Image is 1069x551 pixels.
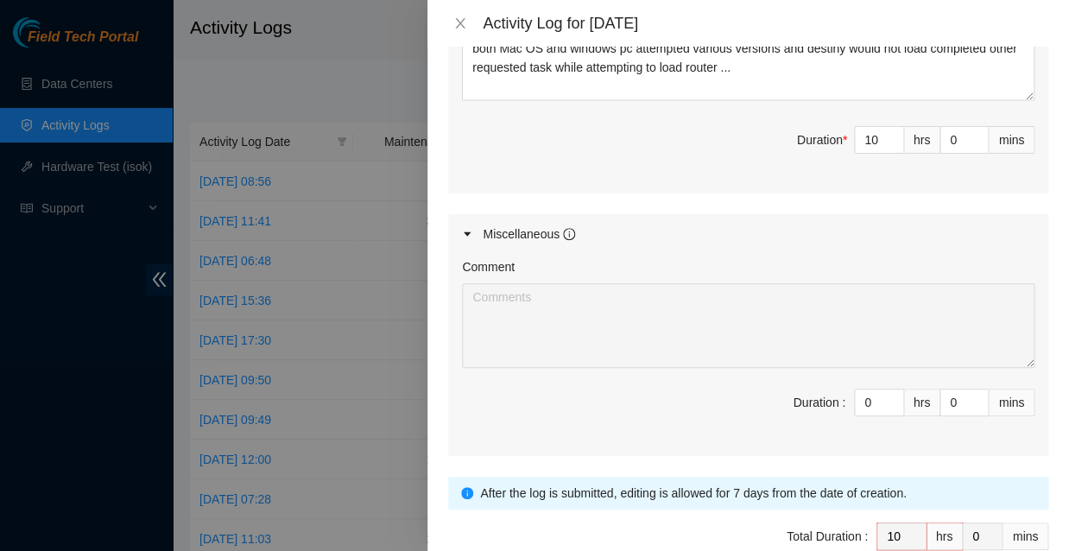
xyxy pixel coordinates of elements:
span: info-circle [563,228,575,240]
div: Miscellaneous [483,225,575,244]
div: mins [989,389,1034,416]
div: hrs [904,126,940,154]
div: Duration [797,130,847,149]
textarea: Comment [462,16,1034,100]
button: Close [448,16,472,32]
span: caret-right [462,229,472,239]
textarea: Comment [462,283,1034,368]
label: Comment [462,257,515,276]
div: mins [1003,522,1048,550]
div: hrs [904,389,940,416]
div: After the log is submitted, editing is allowed for 7 days from the date of creation. [480,484,1035,503]
div: Activity Log for [DATE] [483,14,1048,33]
span: close [453,16,467,30]
div: Miscellaneous info-circle [448,214,1048,254]
div: mins [989,126,1034,154]
div: hrs [927,522,963,550]
div: Duration : [793,393,845,412]
span: info-circle [461,487,473,499]
div: Total Duration : [787,527,868,546]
